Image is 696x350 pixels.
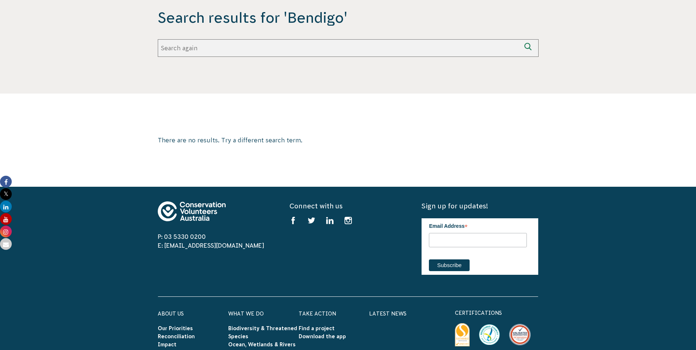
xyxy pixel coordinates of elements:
[422,201,538,211] h5: Sign up for updates!
[228,342,296,347] a: Ocean, Wetlands & Rivers
[158,201,226,221] img: logo-footer.svg
[158,233,206,240] a: P: 03 5330 0200
[158,325,193,331] a: Our Priorities
[228,325,297,339] a: Biodiversity & Threatened Species
[228,311,264,317] a: What We Do
[299,325,335,331] a: Find a project
[158,333,195,339] a: Reconciliation
[299,333,346,339] a: Download the app
[429,259,470,271] input: Subscribe
[158,242,264,249] a: E: [EMAIL_ADDRESS][DOMAIN_NAME]
[158,311,184,317] a: About Us
[158,342,176,347] a: Impact
[299,311,336,317] a: Take Action
[369,311,407,317] a: Latest News
[158,8,539,27] span: Search results for 'Bendigo'
[429,218,527,232] label: Email Address
[158,136,539,144] p: There are no results. Try a different search term.
[455,309,539,317] p: certifications
[289,201,406,211] h5: Connect with us
[158,39,521,57] input: Search again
